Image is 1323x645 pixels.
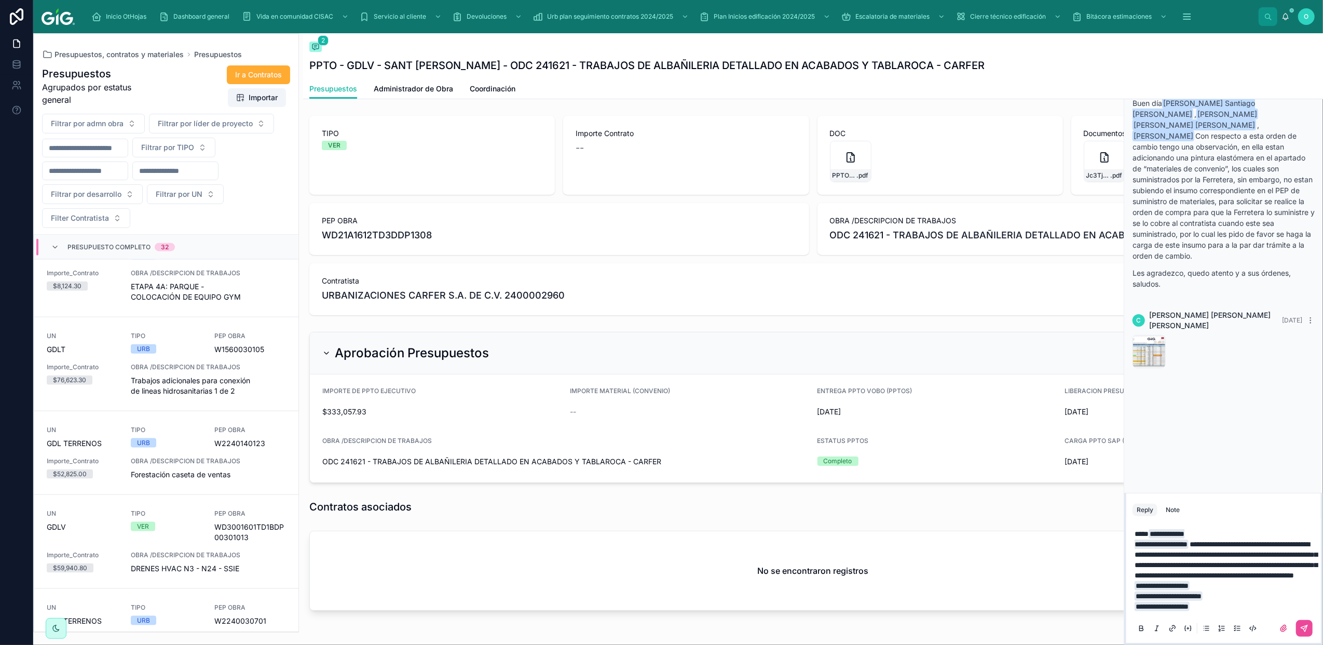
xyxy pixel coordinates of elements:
[322,276,1304,286] span: Contratista
[1304,12,1309,21] span: O
[42,49,184,60] a: Presupuestos, contratos y materiales
[34,411,298,494] a: UNGDL TERRENOSTIPOURBPEP OBRAW2240140123Importe_Contrato$52,825.00OBRA /DESCRIPCION DE TRABAJOSFo...
[137,616,150,625] div: URB
[137,344,150,354] div: URB
[322,128,542,139] span: TIPO
[1137,316,1141,325] span: C
[714,12,815,21] span: Plan Inicios edificación 2024/2025
[51,118,124,129] span: Filtrar por admn obra
[1133,504,1157,516] button: Reply
[239,7,354,26] a: Vida en comunidad CISAC
[1149,310,1282,331] span: [PERSON_NAME] [PERSON_NAME] [PERSON_NAME]
[256,12,333,21] span: Vida en comunidad CISAC
[322,216,797,226] span: PEP OBRA
[817,437,869,445] span: ESTATUS PPTOS
[34,494,298,588] a: UNGDLVTIPOVERPEP OBRAWD3001601TD1BDP00301013Importe_Contrato$59,940.80OBRA /DESCRIPCION DE TRABAJ...
[42,184,143,204] button: Select Button
[149,114,274,133] button: Select Button
[374,79,453,100] a: Administrador de Obra
[173,12,229,21] span: Dashboard general
[570,387,670,395] span: IMPORTE MATERIAL (CONVENIO)
[131,332,202,340] span: TIPO
[547,12,673,21] span: Urb plan seguimiento contratos 2024/2025
[830,128,1051,139] span: DOC
[214,522,286,543] span: WD3001601TD1BDP00301013
[1086,12,1152,21] span: Bitácora estimaciones
[576,128,796,139] span: Importe Contrato
[156,7,237,26] a: Dashboard general
[309,79,357,99] a: Presupuestos
[1196,109,1258,119] span: [PERSON_NAME]
[970,12,1046,21] span: Cierre técnico edificación
[470,79,515,100] a: Coordinación
[857,171,869,180] span: .pdf
[51,189,121,199] span: Filtrar por desarrollo
[106,12,146,21] span: Inicio OtHojas
[318,35,329,46] span: 2
[214,603,286,612] span: PEP OBRA
[1065,387,1178,395] span: LIBERACION PRESUPUESTO ( PPTOS)
[322,228,797,243] span: WD21A1612TD3DDP1308
[34,317,298,411] a: UNGDLTTIPOURBPEP OBRAW1560030105Importe_Contrato$76,623.30OBRA /DESCRIPCION DE TRABAJOSTrabajos a...
[194,49,242,60] a: Presupuestos
[824,456,852,466] div: Completo
[830,228,1305,243] span: ODC 241621 - TRABAJOS DE ALBAÑILERIA DETALLADO EN ACABADOS Y TABLAROCA - CARFER
[67,243,151,251] span: Presupuesto Completo
[158,118,253,129] span: Filtrar por líder de proyecto
[47,344,65,355] span: GDLT
[131,426,202,434] span: TIPO
[47,269,118,277] span: Importe_Contrato
[228,88,286,107] button: Importar
[214,426,286,434] span: PEP OBRA
[47,603,118,612] span: UN
[47,426,118,434] span: UN
[53,563,87,573] div: $59,940.80
[132,138,215,157] button: Select Button
[322,437,432,445] span: OBRA /DESCRIPCION DE TRABAJOS
[88,7,154,26] a: Inicio OtHojas
[156,189,202,199] span: Filtrar por UN
[47,509,118,518] span: UN
[83,5,1259,28] div: scrollable content
[131,563,286,574] span: DRENES HVAC N3 - N24 - SSIE
[34,223,298,317] a: UNGDLPTIPOURBPEP OBRAWP044A54A04Importe_Contrato$8,124.30OBRA /DESCRIPCION DE TRABAJOSETAPA 4A: P...
[1162,504,1184,516] button: Note
[309,84,357,94] span: Presupuestos
[1065,407,1304,417] span: [DATE]
[47,438,102,449] span: GDL TERRENOS
[249,92,278,103] span: Importar
[1133,267,1315,289] p: Les agradezco, quedo atento y a sus órdenes, saludos.
[1065,456,1304,467] span: [DATE]
[470,84,515,94] span: Coordinación
[855,12,930,21] span: Escalatoria de materiales
[529,7,694,26] a: Urb plan seguimiento contratos 2024/2025
[161,243,169,251] div: 32
[147,184,224,204] button: Select Button
[830,216,1305,226] span: OBRA /DESCRIPCION DE TRABAJOS
[356,7,447,26] a: Servicio al cliente
[1069,7,1172,26] a: Bitácora estimaciones
[449,7,527,26] a: Devoluciones
[309,500,412,514] h1: Contratos asociados
[214,616,286,626] span: W2240030701
[131,269,286,277] span: OBRA /DESCRIPCION DE TRABAJOS
[1133,119,1256,130] span: [PERSON_NAME] [PERSON_NAME]
[131,363,286,371] span: OBRA /DESCRIPCION DE TRABAJOS
[1133,130,1194,141] span: [PERSON_NAME]
[131,469,286,480] span: Forestación caseta de ventas
[47,457,118,465] span: Importe_Contrato
[137,438,150,448] div: URB
[833,171,857,180] span: PPTO---GDLV---SANT-[PERSON_NAME]---ODC-241621
[214,509,286,518] span: PEP OBRA
[1166,506,1180,514] div: Note
[335,345,489,361] h2: Aprobación Presupuestos
[817,407,1057,417] span: [DATE]
[42,66,158,81] h1: Presupuestos
[53,281,81,291] div: $8,124.30
[1086,171,1111,180] span: Jc3TjL7KTKSac1FwDrvI-9430ee53-ccdb-4542-9163-9291cb15642f-WD213D.OC.241621.ALBA%25C3%2591ILERIAS-...
[47,616,102,626] span: GDL TERRENOS
[817,387,912,395] span: ENTREGA PPTO VOBO (PPTOS)
[51,213,109,223] span: Filter Contratista
[131,551,286,559] span: OBRA /DESCRIPCION DE TRABAJOS
[227,65,290,84] button: Ir a Contratos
